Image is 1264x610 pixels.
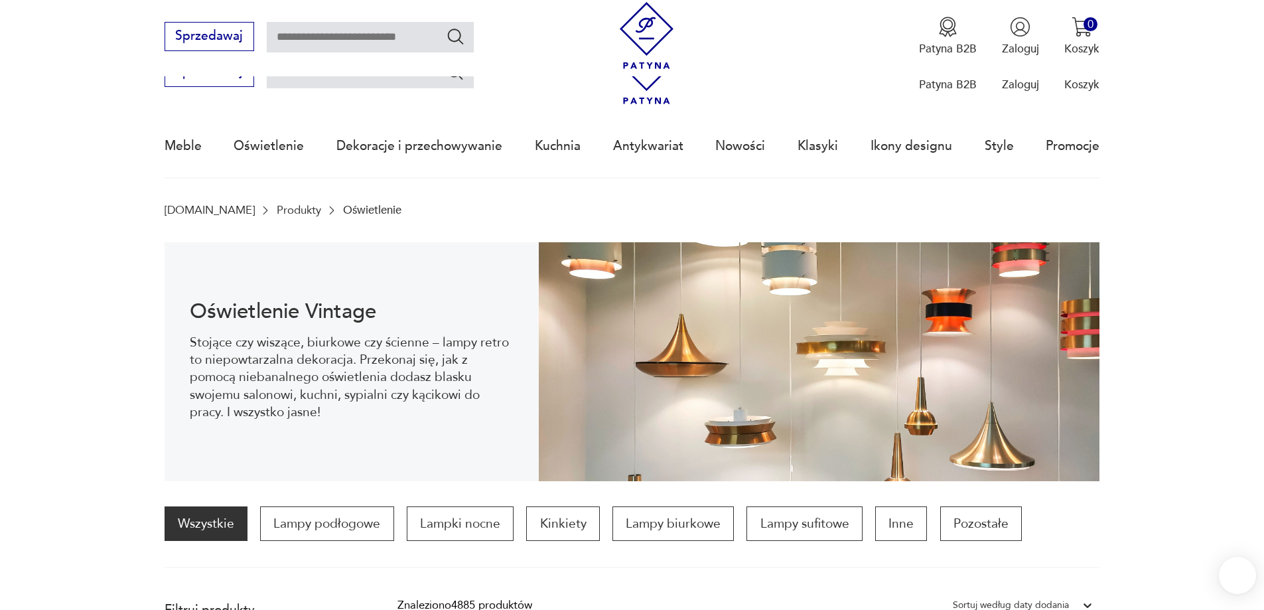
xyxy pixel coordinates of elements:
[1084,17,1097,31] div: 0
[1046,115,1099,177] a: Promocje
[165,68,254,78] a: Sprzedawaj
[165,506,247,541] a: Wszystkie
[446,27,465,46] button: Szukaj
[1002,77,1039,92] p: Zaloguj
[919,41,977,56] p: Patyna B2B
[875,506,927,541] a: Inne
[1064,77,1099,92] p: Koszyk
[446,62,465,82] button: Szukaj
[1072,17,1092,37] img: Ikona koszyka
[919,17,977,56] a: Ikona medaluPatyna B2B
[165,204,255,216] a: [DOMAIN_NAME]
[919,77,977,92] p: Patyna B2B
[938,17,958,37] img: Ikona medalu
[277,204,321,216] a: Produkty
[798,115,838,177] a: Klasyki
[1064,17,1099,56] button: 0Koszyk
[1002,17,1039,56] button: Zaloguj
[234,115,304,177] a: Oświetlenie
[526,506,599,541] a: Kinkiety
[190,334,513,421] p: Stojące czy wiszące, biurkowe czy ścienne – lampy retro to niepowtarzalna dekoracja. Przekonaj si...
[1064,41,1099,56] p: Koszyk
[535,115,581,177] a: Kuchnia
[1219,557,1256,594] iframe: Smartsupp widget button
[746,506,862,541] a: Lampy sufitowe
[165,32,254,42] a: Sprzedawaj
[539,242,1100,481] img: Oświetlenie
[165,22,254,51] button: Sprzedawaj
[336,115,502,177] a: Dekoracje i przechowywanie
[190,302,513,321] h1: Oświetlenie Vintage
[407,506,514,541] a: Lampki nocne
[919,17,977,56] button: Patyna B2B
[613,115,683,177] a: Antykwariat
[1010,17,1030,37] img: Ikonka użytkownika
[871,115,952,177] a: Ikony designu
[940,506,1022,541] a: Pozostałe
[165,115,202,177] a: Meble
[985,115,1014,177] a: Style
[260,506,393,541] a: Lampy podłogowe
[1002,41,1039,56] p: Zaloguj
[715,115,765,177] a: Nowości
[613,2,680,69] img: Patyna - sklep z meblami i dekoracjami vintage
[343,204,401,216] p: Oświetlenie
[612,506,734,541] a: Lampy biurkowe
